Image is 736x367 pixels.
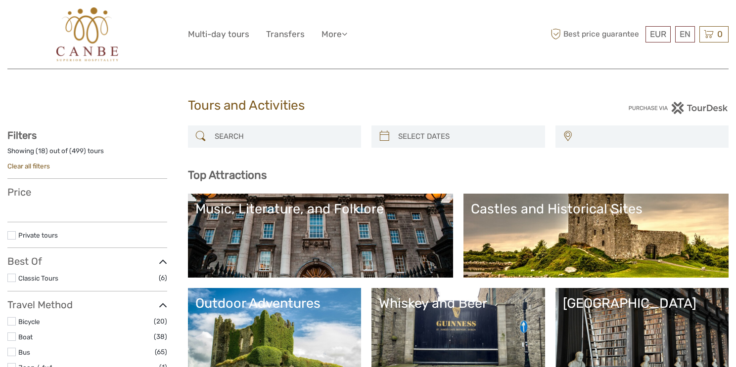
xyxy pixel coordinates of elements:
a: Bus [18,348,30,356]
div: Showing ( ) out of ( ) tours [7,146,167,162]
h3: Travel Method [7,299,167,311]
a: [GEOGRAPHIC_DATA] [563,295,722,365]
img: PurchaseViaTourDesk.png [628,102,729,114]
div: [GEOGRAPHIC_DATA] [563,295,722,311]
span: 0 [716,29,724,39]
a: Bicycle [18,318,40,326]
span: (38) [154,331,167,342]
label: 499 [72,146,84,156]
a: Private tours [18,231,58,239]
a: Music, Literature, and Folklore [195,201,446,270]
div: Whiskey and Beer [379,295,538,311]
a: Boat [18,333,33,341]
h3: Best Of [7,255,167,267]
a: Outdoor Adventures [195,295,354,365]
img: 602-0fc6e88d-d366-4c1d-ad88-b45bd91116e8_logo_big.jpg [56,7,118,61]
h1: Tours and Activities [188,98,549,114]
b: Top Attractions [188,168,267,182]
span: Best price guarantee [549,26,644,42]
a: More [322,27,347,41]
span: (65) [155,346,167,358]
label: 18 [38,146,46,156]
a: Transfers [266,27,305,41]
a: Multi-day tours [188,27,249,41]
a: Castles and Historical Sites [471,201,721,270]
div: EN [675,26,695,42]
a: Clear all filters [7,162,50,170]
a: Classic Tours [18,274,58,282]
span: EUR [650,29,666,39]
a: Whiskey and Beer [379,295,538,365]
strong: Filters [7,129,37,141]
span: (6) [159,272,167,284]
span: (20) [154,316,167,327]
input: SEARCH [211,128,357,145]
div: Music, Literature, and Folklore [195,201,446,217]
div: Castles and Historical Sites [471,201,721,217]
input: SELECT DATES [394,128,540,145]
div: Outdoor Adventures [195,295,354,311]
h3: Price [7,186,167,198]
